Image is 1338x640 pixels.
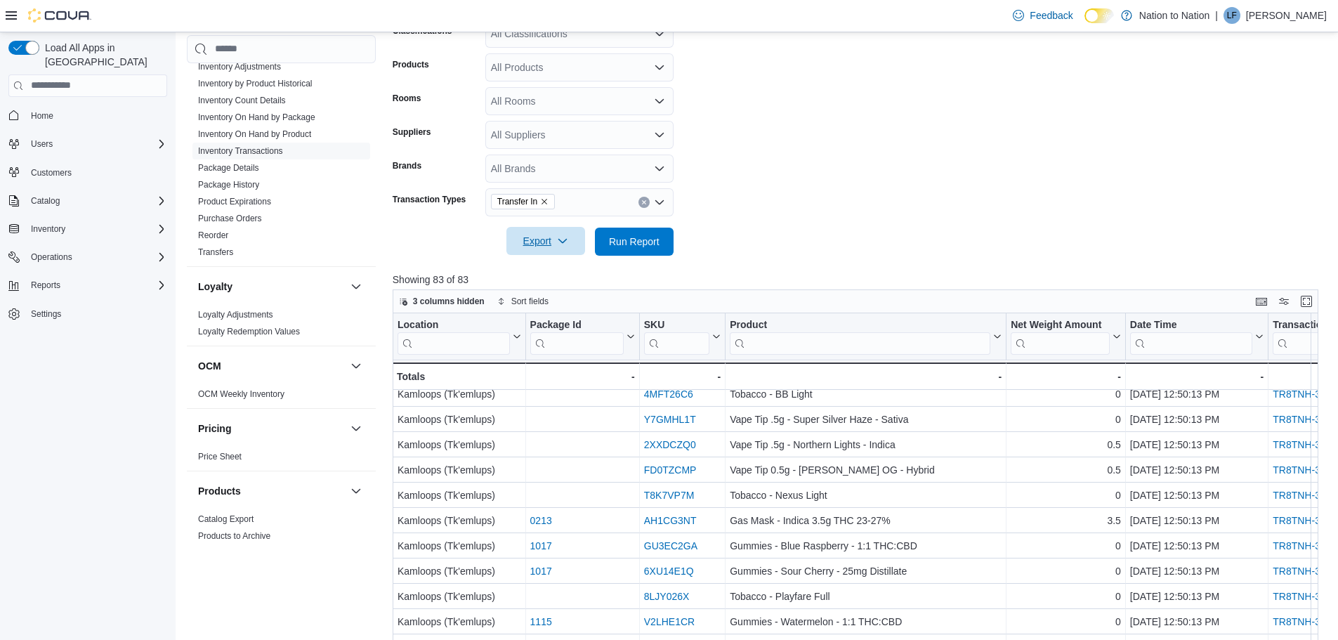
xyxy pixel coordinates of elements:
[515,227,577,255] span: Export
[1011,436,1121,453] div: 0.5
[398,588,521,605] div: Kamloops (Tk'emlups)
[198,230,228,240] a: Reorder
[1011,318,1110,354] div: Net Weight Amount
[198,451,242,462] span: Price Sheet
[393,126,431,138] label: Suppliers
[730,386,1002,403] div: Tobacco - BB Light
[1273,439,1337,450] a: TR8TNH-3170
[198,389,284,399] a: OCM Weekly Inventory
[644,414,696,425] a: Y7GMHL1T
[25,136,58,152] button: Users
[198,129,311,139] a: Inventory On Hand by Product
[198,327,300,337] a: Loyalty Redemption Values
[31,223,65,235] span: Inventory
[198,230,228,241] span: Reorder
[1130,318,1252,332] div: Date Time
[198,62,281,72] a: Inventory Adjustments
[1130,563,1264,580] div: [DATE] 12:50:13 PM
[1011,537,1121,554] div: 0
[31,110,53,122] span: Home
[1130,613,1264,630] div: [DATE] 12:50:13 PM
[644,515,697,526] a: AH1CG3NT
[198,61,281,72] span: Inventory Adjustments
[1011,563,1121,580] div: 0
[644,490,695,501] a: T8K7VP7M
[3,247,173,267] button: Operations
[398,436,521,453] div: Kamloops (Tk'emlups)
[348,358,365,374] button: OCM
[198,96,286,105] a: Inventory Count Details
[398,537,521,554] div: Kamloops (Tk'emlups)
[1275,293,1292,310] button: Display options
[393,160,421,171] label: Brands
[198,247,233,258] span: Transfers
[198,145,283,157] span: Inventory Transactions
[31,167,72,178] span: Customers
[198,452,242,462] a: Price Sheet
[1130,368,1264,385] div: -
[1130,386,1264,403] div: [DATE] 12:50:13 PM
[198,514,254,525] span: Catalog Export
[198,484,345,498] button: Products
[644,318,721,354] button: SKU
[1011,318,1121,354] button: Net Weight Amount
[654,28,665,39] button: Open list of options
[198,326,300,337] span: Loyalty Redemption Values
[1130,436,1264,453] div: [DATE] 12:50:13 PM
[398,613,521,630] div: Kamloops (Tk'emlups)
[1011,386,1121,403] div: 0
[654,197,665,208] button: Open list of options
[3,219,173,239] button: Inventory
[1215,7,1218,24] p: |
[644,388,693,400] a: 4MFT26C6
[644,616,695,627] a: V2LHE1CR
[1011,411,1121,428] div: 0
[1011,512,1121,529] div: 3.5
[530,318,634,354] button: Package Id
[530,616,551,627] a: 1115
[25,249,167,266] span: Operations
[393,194,466,205] label: Transaction Types
[198,112,315,123] span: Inventory On Hand by Package
[348,483,365,499] button: Products
[1273,540,1337,551] a: TR8TNH-3170
[644,591,690,602] a: 8LJY026X
[198,197,271,207] a: Product Expirations
[39,41,167,69] span: Load All Apps in [GEOGRAPHIC_DATA]
[506,227,585,255] button: Export
[198,112,315,122] a: Inventory On Hand by Package
[1130,512,1264,529] div: [DATE] 12:50:13 PM
[25,192,65,209] button: Catalog
[530,318,623,354] div: Package URL
[609,235,660,249] span: Run Report
[25,277,66,294] button: Reports
[730,411,1002,428] div: Vape Tip .5g - Super Silver Haze - Sativa
[644,318,709,332] div: SKU
[397,368,521,385] div: Totals
[31,308,61,320] span: Settings
[187,58,376,266] div: Inventory
[1130,462,1264,478] div: [DATE] 12:50:13 PM
[730,537,1002,554] div: Gummies - Blue Raspberry - 1:1 THC:CBD
[198,359,345,373] button: OCM
[1130,487,1264,504] div: [DATE] 12:50:13 PM
[730,318,1002,354] button: Product
[31,252,72,263] span: Operations
[198,422,231,436] h3: Pricing
[1298,293,1315,310] button: Enter fullscreen
[25,164,77,181] a: Customers
[497,195,538,209] span: Transfer In
[1030,8,1073,22] span: Feedback
[540,197,549,206] button: Remove Transfer In from selection in this group
[644,464,697,476] a: FD0TZCMP
[1273,490,1337,501] a: TR8TNH-3170
[654,163,665,174] button: Open list of options
[25,164,167,181] span: Customers
[348,278,365,295] button: Loyalty
[1011,462,1121,478] div: 0.5
[644,368,721,385] div: -
[398,487,521,504] div: Kamloops (Tk'emlups)
[1130,588,1264,605] div: [DATE] 12:50:13 PM
[654,129,665,141] button: Open list of options
[198,247,233,257] a: Transfers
